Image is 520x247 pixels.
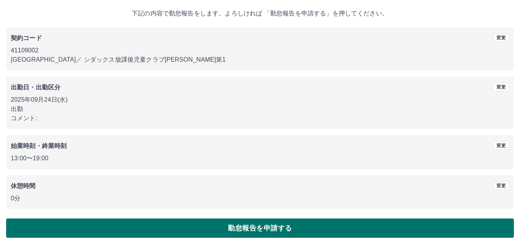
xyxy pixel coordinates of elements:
[11,154,509,163] p: 13:00 〜 19:00
[493,141,509,150] button: 変更
[493,181,509,190] button: 変更
[11,35,42,41] b: 契約コード
[493,34,509,42] button: 変更
[11,55,509,64] p: [GEOGRAPHIC_DATA] ／ シダックス放課後児童クラブ[PERSON_NAME]第1
[11,104,509,114] p: 出勤
[493,83,509,91] button: 変更
[6,9,514,18] p: 下記の内容で勤怠報告をします。よろしければ 「勤怠報告を申請する」を押してください。
[11,95,509,104] p: 2025年09月24日(水)
[11,183,36,189] b: 休憩時間
[11,46,509,55] p: 41109002
[11,143,67,149] b: 始業時刻・終業時刻
[11,114,509,123] p: コメント:
[11,84,60,91] b: 出勤日・出勤区分
[6,218,514,238] button: 勤怠報告を申請する
[11,194,509,203] p: 0分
